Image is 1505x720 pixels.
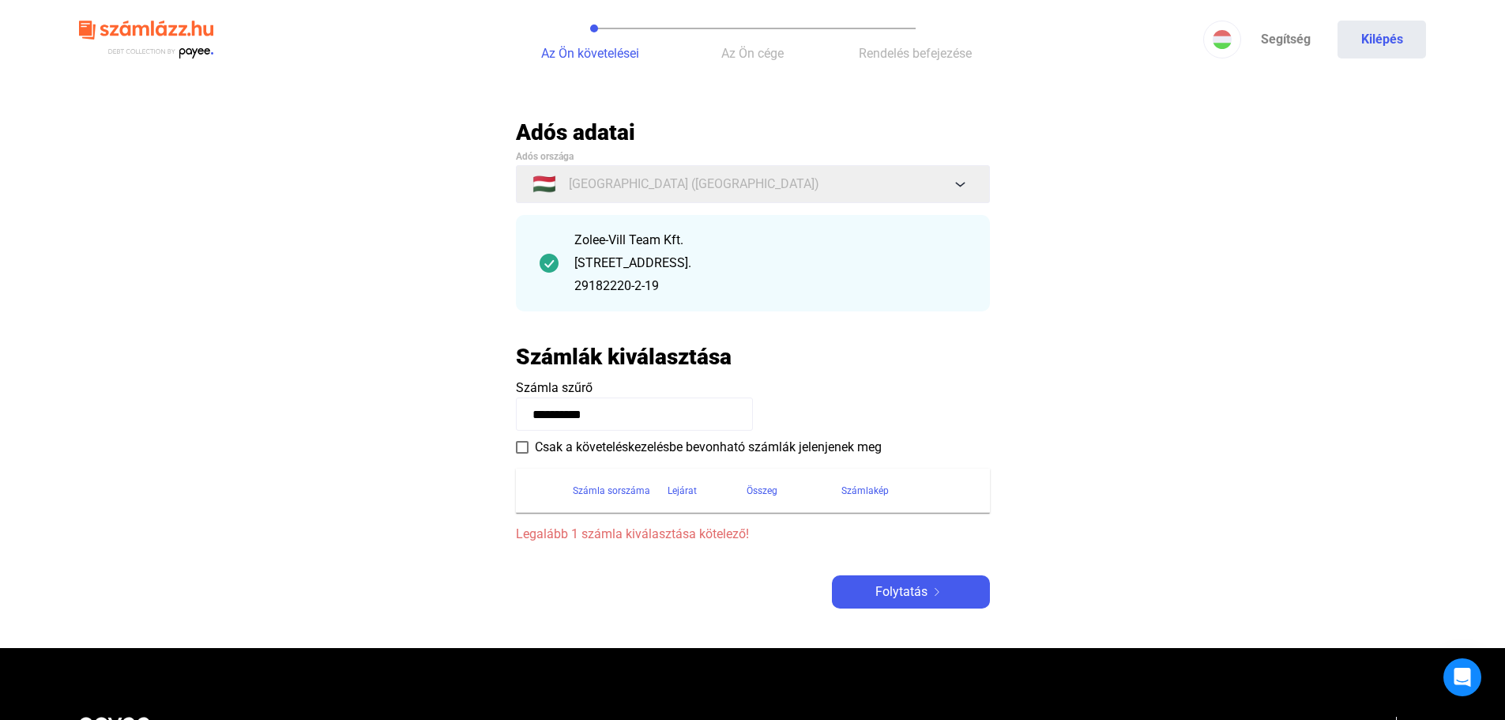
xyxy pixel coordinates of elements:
[574,254,966,273] div: [STREET_ADDRESS].
[747,481,777,500] div: Összeg
[535,438,882,457] span: Csak a követeléskezelésbe bevonható számlák jelenjenek meg
[841,481,971,500] div: Számlakép
[516,119,990,146] h2: Adós adatai
[668,481,747,500] div: Lejárat
[574,277,966,296] div: 29182220-2-19
[747,481,841,500] div: Összeg
[1241,21,1330,58] a: Segítség
[516,380,593,395] span: Számla szűrő
[1213,30,1232,49] img: HU
[516,525,990,544] span: Legalább 1 számla kiválasztása kötelező!
[516,165,990,203] button: 🇭🇺[GEOGRAPHIC_DATA] ([GEOGRAPHIC_DATA])
[79,14,213,66] img: szamlazzhu-logo
[859,46,972,61] span: Rendelés befejezése
[540,254,559,273] img: checkmark-darker-green-circle
[841,481,889,500] div: Számlakép
[875,582,927,601] span: Folytatás
[574,231,966,250] div: Zolee-Vill Team Kft.
[516,343,732,371] h2: Számlák kiválasztása
[927,588,946,596] img: arrow-right-white
[541,46,639,61] span: Az Ön követelései
[668,481,697,500] div: Lejárat
[1443,658,1481,696] div: Open Intercom Messenger
[1203,21,1241,58] button: HU
[832,575,990,609] button: Folytatásarrow-right-white
[516,151,574,162] span: Adós országa
[569,175,819,194] span: [GEOGRAPHIC_DATA] ([GEOGRAPHIC_DATA])
[721,46,784,61] span: Az Ön cége
[1338,21,1426,58] button: Kilépés
[573,481,650,500] div: Számla sorszáma
[573,481,668,500] div: Számla sorszáma
[532,175,556,194] span: 🇭🇺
